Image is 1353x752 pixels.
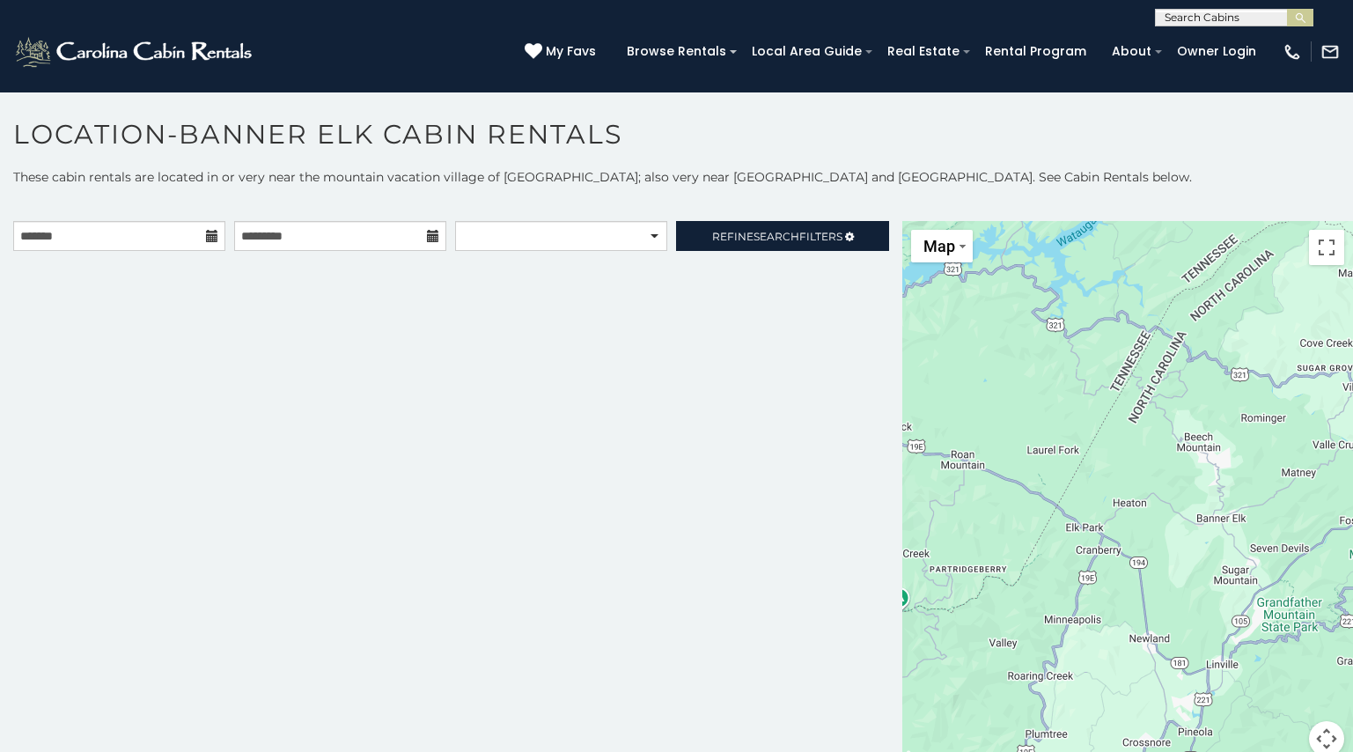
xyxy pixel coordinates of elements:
span: Refine Filters [712,230,842,243]
button: Toggle fullscreen view [1309,230,1344,265]
span: Search [754,230,799,243]
img: White-1-2.png [13,34,257,70]
button: Change map style [911,230,973,262]
a: About [1103,38,1160,65]
img: phone-regular-white.png [1283,42,1302,62]
a: My Favs [525,42,600,62]
span: Map [923,237,955,255]
a: Browse Rentals [618,38,735,65]
a: Real Estate [879,38,968,65]
span: My Favs [546,42,596,61]
a: RefineSearchFilters [676,221,888,251]
a: Local Area Guide [743,38,871,65]
img: mail-regular-white.png [1320,42,1340,62]
a: Rental Program [976,38,1095,65]
a: Owner Login [1168,38,1265,65]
